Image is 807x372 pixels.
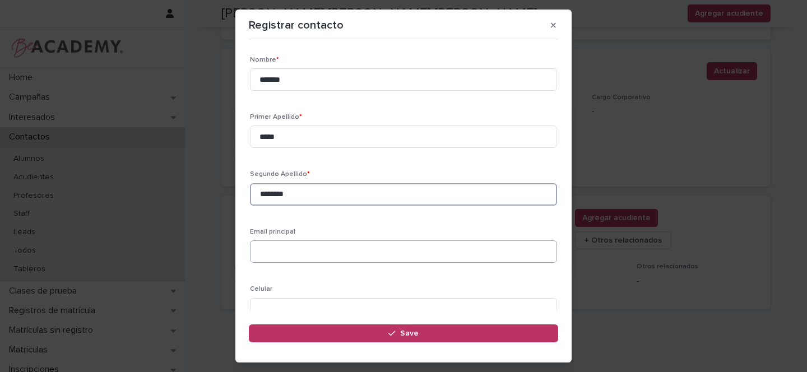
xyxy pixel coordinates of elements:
[400,329,419,337] span: Save
[250,114,302,120] span: Primer Apellido
[250,286,272,292] span: Celular
[250,57,279,63] span: Nombre
[250,171,310,178] span: Segundo Apellido
[249,18,344,32] p: Registrar contacto
[250,229,295,235] span: Email principal
[249,324,558,342] button: Save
